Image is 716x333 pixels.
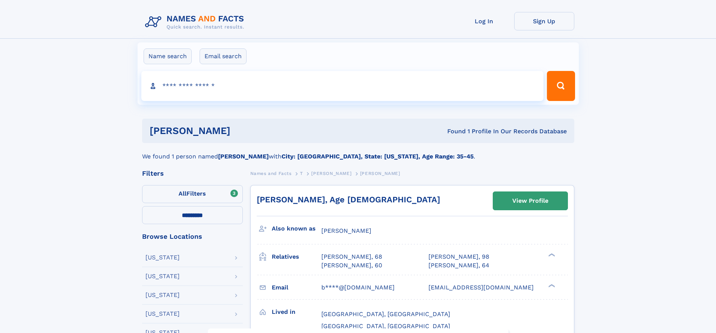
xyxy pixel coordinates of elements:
b: [PERSON_NAME] [218,153,269,160]
a: [PERSON_NAME], 64 [428,261,489,270]
div: [US_STATE] [145,273,180,279]
span: [GEOGRAPHIC_DATA], [GEOGRAPHIC_DATA] [321,322,450,330]
label: Filters [142,185,243,203]
div: View Profile [512,192,548,209]
div: [US_STATE] [145,255,180,261]
span: [GEOGRAPHIC_DATA], [GEOGRAPHIC_DATA] [321,310,450,318]
div: We found 1 person named with . [142,143,574,161]
div: Found 1 Profile In Our Records Database [339,127,567,136]
b: City: [GEOGRAPHIC_DATA], State: [US_STATE], Age Range: 35-45 [282,153,474,160]
div: ❯ [546,253,556,258]
div: ❯ [546,283,556,288]
label: Name search [144,48,192,64]
span: [PERSON_NAME] [360,171,400,176]
span: [PERSON_NAME] [311,171,351,176]
span: All [179,190,186,197]
a: Names and Facts [250,169,292,178]
span: T [300,171,303,176]
a: Log In [454,12,514,30]
a: [PERSON_NAME], Age [DEMOGRAPHIC_DATA] [257,195,440,204]
div: Browse Locations [142,233,243,240]
h3: Relatives [272,250,321,263]
h3: Lived in [272,306,321,318]
a: [PERSON_NAME], 68 [321,253,382,261]
span: [PERSON_NAME] [321,227,371,234]
div: [US_STATE] [145,292,180,298]
a: T [300,169,303,178]
h1: [PERSON_NAME] [150,126,339,136]
h3: Also known as [272,222,321,235]
img: Logo Names and Facts [142,12,250,32]
a: [PERSON_NAME], 98 [428,253,489,261]
a: [PERSON_NAME], 60 [321,261,382,270]
a: [PERSON_NAME] [311,169,351,178]
a: Sign Up [514,12,574,30]
button: Search Button [547,71,575,101]
input: search input [141,71,544,101]
span: [EMAIL_ADDRESS][DOMAIN_NAME] [428,284,534,291]
div: Filters [142,170,243,177]
a: View Profile [493,192,568,210]
div: [US_STATE] [145,311,180,317]
h3: Email [272,281,321,294]
label: Email search [200,48,247,64]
